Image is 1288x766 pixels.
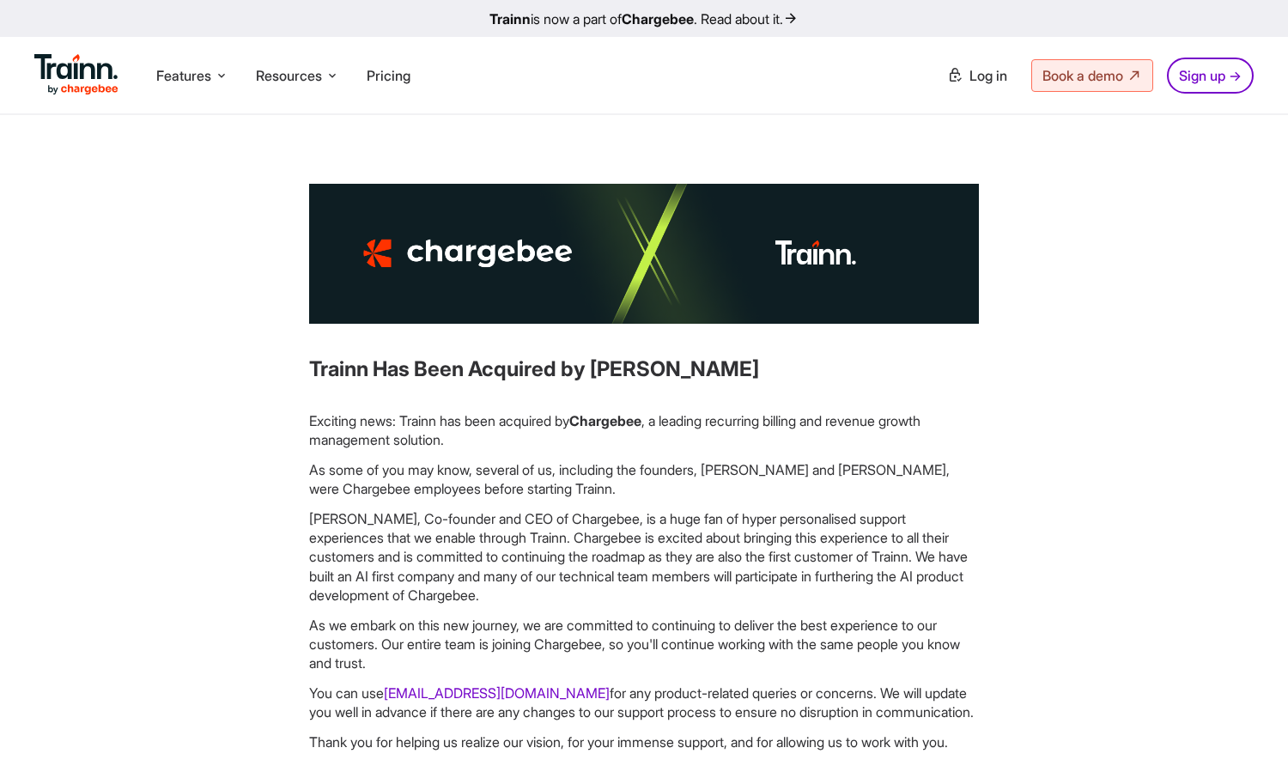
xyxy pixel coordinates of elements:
[937,60,1018,91] a: Log in
[569,412,641,429] b: Chargebee
[309,460,979,499] p: As some of you may know, several of us, including the founders, [PERSON_NAME] and [PERSON_NAME], ...
[367,67,410,84] a: Pricing
[309,684,979,722] p: You can use for any product-related queries or concerns. We will update you well in advance if th...
[34,54,118,95] img: Trainn Logo
[309,184,979,324] img: Partner Training built on Trainn | Buildops
[309,355,979,384] h3: Trainn Has Been Acquired by [PERSON_NAME]
[969,67,1007,84] span: Log in
[309,509,979,605] p: [PERSON_NAME], Co-founder and CEO of Chargebee, is a huge fan of hyper personalised support exper...
[1167,58,1254,94] a: Sign up →
[1042,67,1123,84] span: Book a demo
[309,616,979,673] p: As we embark on this new journey, we are committed to continuing to deliver the best experience t...
[309,411,979,450] p: Exciting news: Trainn has been acquired by , a leading recurring billing and revenue growth manag...
[309,733,979,751] p: Thank you for helping us realize our vision, for your immense support, and for allowing us to wor...
[1031,59,1153,92] a: Book a demo
[256,66,322,85] span: Resources
[622,10,694,27] b: Chargebee
[156,66,211,85] span: Features
[384,684,610,702] a: [EMAIL_ADDRESS][DOMAIN_NAME]
[489,10,531,27] b: Trainn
